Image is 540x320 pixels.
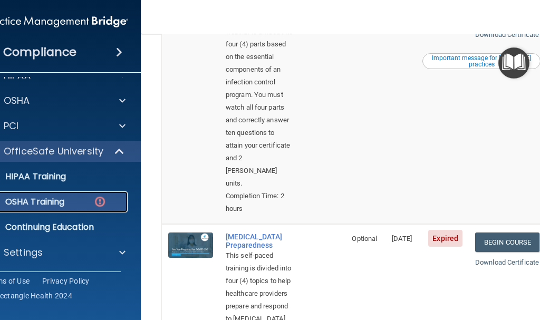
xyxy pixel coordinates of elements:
[3,45,76,60] h4: Compliance
[42,276,90,286] a: Privacy Policy
[424,55,539,67] div: Important message for [US_STATE] practices
[4,246,43,259] p: Settings
[498,47,529,79] button: Open Resource Center
[4,120,18,132] p: PCI
[4,94,30,107] p: OSHA
[475,258,539,266] a: Download Certificate
[93,195,107,208] img: danger-circle.6113f641.png
[226,13,293,190] div: This on-demand webinar is divided into four (4) parts based on the essential components of an inf...
[226,190,293,215] div: Completion Time: 2 hours
[226,232,293,249] a: [MEDICAL_DATA] Preparedness
[475,232,539,252] a: Begin Course
[428,230,462,247] span: Expired
[4,145,103,158] p: OfficeSafe University
[352,235,377,243] span: Optional
[475,31,539,38] a: Download Certificate
[392,235,412,243] span: [DATE]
